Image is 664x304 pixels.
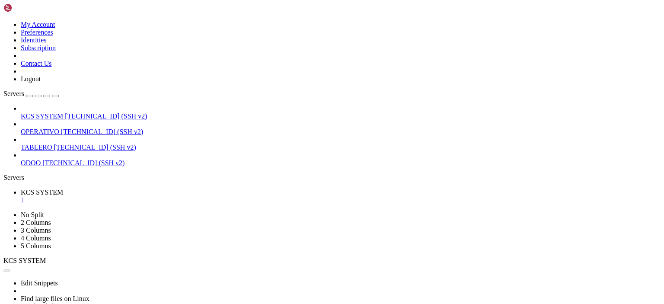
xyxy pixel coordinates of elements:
a: OPERATIVO [TECHNICAL_ID] (SSH v2) [21,128,661,136]
x-row: Connecting [TECHNICAL_ID]... [3,3,551,11]
img: Shellngn [3,3,53,12]
li: TABLERO [TECHNICAL_ID] (SSH v2) [21,136,661,151]
a: Contact Us [21,60,52,67]
a: 2 Columns [21,219,51,226]
div: Servers [3,174,661,182]
li: KCS SYSTEM [TECHNICAL_ID] (SSH v2) [21,105,661,120]
span: [TECHNICAL_ID] (SSH v2) [65,112,147,120]
a: 3 Columns [21,227,51,234]
li: ODOO [TECHNICAL_ID] (SSH v2) [21,151,661,167]
a: My Account [21,21,55,28]
span: OPERATIVO [21,128,59,135]
a: Identities [21,36,47,44]
div: (0, 1) [3,11,7,18]
a: Subscription [21,44,56,51]
span: KCS SYSTEM [21,189,63,196]
a: ODOO [TECHNICAL_ID] (SSH v2) [21,159,661,167]
span: [TECHNICAL_ID] (SSH v2) [61,128,143,135]
span: Servers [3,90,24,97]
a: Logout [21,75,41,83]
span: [TECHNICAL_ID] (SSH v2) [42,159,124,166]
a: 5 Columns [21,242,51,250]
a: Edit Snippets [21,279,58,287]
a: Servers [3,90,59,97]
span: [TECHNICAL_ID] (SSH v2) [54,144,136,151]
a: Find large files on Linux [21,295,89,302]
span: KCS SYSTEM [3,257,46,264]
a: 4 Columns [21,234,51,242]
span: TABLERO [21,144,52,151]
span: ODOO [21,159,41,166]
a: KCS SYSTEM [TECHNICAL_ID] (SSH v2) [21,112,661,120]
a: TABLERO [TECHNICAL_ID] (SSH v2) [21,144,661,151]
span: KCS SYSTEM [21,112,63,120]
li: OPERATIVO [TECHNICAL_ID] (SSH v2) [21,120,661,136]
a: KCS SYSTEM [21,189,661,204]
a:  [21,196,661,204]
a: Preferences [21,29,53,36]
a: No Split [21,211,44,218]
